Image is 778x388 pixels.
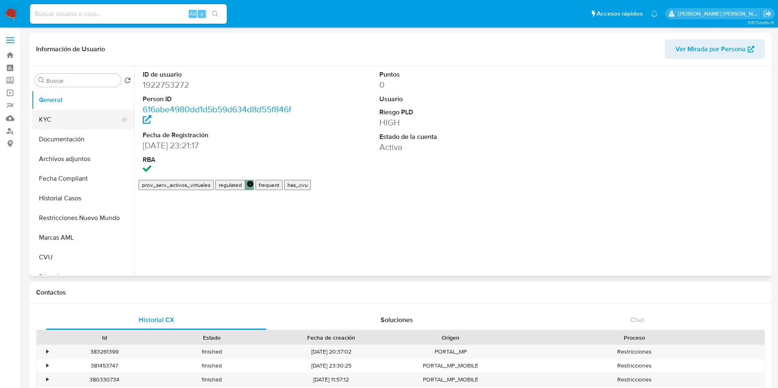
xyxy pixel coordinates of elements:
[158,345,266,359] div: finished
[379,132,529,141] dt: Estado de la cuenta
[38,77,45,84] button: Buscar
[143,79,292,91] dd: 1922753272
[379,79,529,91] dd: 0
[379,95,529,104] dt: Usuario
[266,345,397,359] div: [DATE] 20:37:02
[51,345,158,359] div: 383261399
[143,140,292,151] dd: [DATE] 23:21:17
[272,334,391,342] div: Fecha de creación
[57,334,153,342] div: Id
[273,184,299,188] button: frequent
[379,108,529,117] dt: Riesgo PLD
[379,117,529,128] dd: HIGH
[229,184,257,188] button: regulated
[46,348,48,356] div: •
[675,39,746,59] span: Ver Mirada por Persona
[36,288,765,297] h1: Contactos
[143,155,292,164] dt: RBA
[32,247,134,267] button: CVU
[32,169,134,188] button: Fecha Compliant
[36,45,105,53] h1: Información de Usuario
[51,359,158,372] div: 381453747
[207,8,224,20] button: search-icon
[201,10,203,18] span: s
[32,90,134,110] button: General
[665,39,765,59] button: Ver Mirada por Persona
[266,373,397,386] div: [DATE] 11:57:12
[381,315,413,324] span: Soluciones
[306,184,329,188] button: has_cvu
[504,345,764,359] div: Restricciones
[32,228,134,247] button: Marcas AML
[678,10,761,18] p: sandra.helbardt@mercadolibre.com
[139,315,174,324] span: Historial CX
[189,10,196,18] span: Alt
[597,9,643,18] span: Accesos rápidos
[32,267,134,287] button: Direcciones
[46,77,118,84] input: Buscar
[143,103,291,127] a: 616abe4980dd1d5b59d634d8d55f846f
[397,345,504,359] div: PORTAL_MP
[51,373,158,386] div: 380330734
[158,373,266,386] div: finished
[143,131,292,140] dt: Fecha de Registración
[143,95,292,104] dt: Person ID
[141,184,221,188] button: prov_serv_activos_virtuales
[46,376,48,383] div: •
[630,315,644,324] span: Chat
[379,141,529,153] dd: Activa
[763,9,772,18] a: Salir
[32,129,134,149] button: Documentación
[124,77,131,86] button: Volver al orden por defecto
[32,208,134,228] button: Restricciones Nuevo Mundo
[403,334,499,342] div: Origen
[30,9,227,19] input: Buscar usuario o caso...
[510,334,759,342] div: Proceso
[143,70,292,79] dt: ID de usuario
[397,373,504,386] div: PORTAL_MP_MOBILE
[266,359,397,372] div: [DATE] 23:30:25
[32,110,128,129] button: KYC
[158,359,266,372] div: finished
[32,188,134,208] button: Historial Casos
[164,334,260,342] div: Estado
[397,359,504,372] div: PORTAL_MP_MOBILE
[32,149,134,169] button: Archivos adjuntos
[504,373,764,386] div: Restricciones
[379,70,529,79] dt: Puntos
[504,359,764,372] div: Restricciones
[46,362,48,370] div: •
[651,10,658,17] a: Notificaciones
